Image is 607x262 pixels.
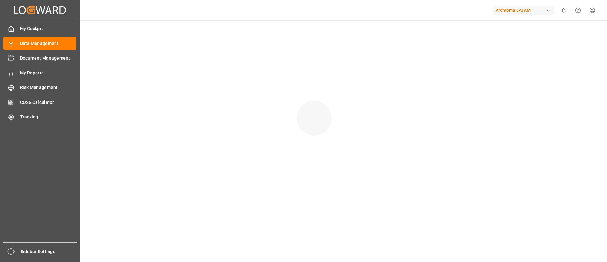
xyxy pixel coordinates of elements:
[3,67,76,79] a: My Reports
[20,114,77,120] span: Tracking
[3,22,76,35] a: My Cockpit
[20,55,77,61] span: Document Management
[20,25,77,32] span: My Cockpit
[20,84,77,91] span: Risk Management
[20,40,77,47] span: Data Management
[3,37,76,49] a: Data Management
[493,6,554,15] div: Archroma LATAM
[3,52,76,64] a: Document Management
[20,70,77,76] span: My Reports
[20,99,77,106] span: CO2e Calculator
[21,248,77,255] span: Sidebar Settings
[3,81,76,94] a: Risk Management
[557,3,571,17] button: show 0 new notifications
[571,3,585,17] button: Help Center
[3,96,76,108] a: CO2e Calculator
[3,111,76,123] a: Tracking
[493,4,557,16] button: Archroma LATAM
